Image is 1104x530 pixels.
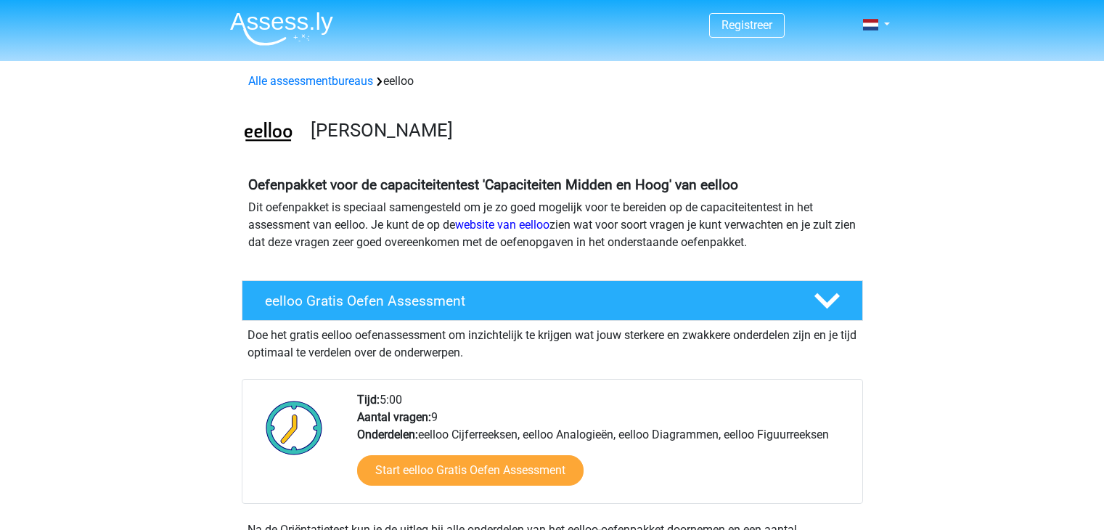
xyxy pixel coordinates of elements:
[455,218,549,232] a: website van eelloo
[311,119,851,142] h3: [PERSON_NAME]
[242,107,294,159] img: eelloo.png
[236,280,869,321] a: eelloo Gratis Oefen Assessment
[248,176,738,193] b: Oefenpakket voor de capaciteitentest 'Capaciteiten Midden en Hoog' van eelloo
[258,391,331,464] img: Klok
[248,199,856,251] p: Dit oefenpakket is speciaal samengesteld om je zo goed mogelijk voor te bereiden op de capaciteit...
[265,293,790,309] h4: eelloo Gratis Oefen Assessment
[357,428,418,441] b: Onderdelen:
[721,18,772,32] a: Registreer
[357,410,431,424] b: Aantal vragen:
[346,391,862,503] div: 5:00 9 eelloo Cijferreeksen, eelloo Analogieën, eelloo Diagrammen, eelloo Figuurreeksen
[230,12,333,46] img: Assessly
[248,74,373,88] a: Alle assessmentbureaus
[242,321,863,362] div: Doe het gratis eelloo oefenassessment om inzichtelijk te krijgen wat jouw sterkere en zwakkere on...
[242,73,862,90] div: eelloo
[357,455,584,486] a: Start eelloo Gratis Oefen Assessment
[357,393,380,407] b: Tijd:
